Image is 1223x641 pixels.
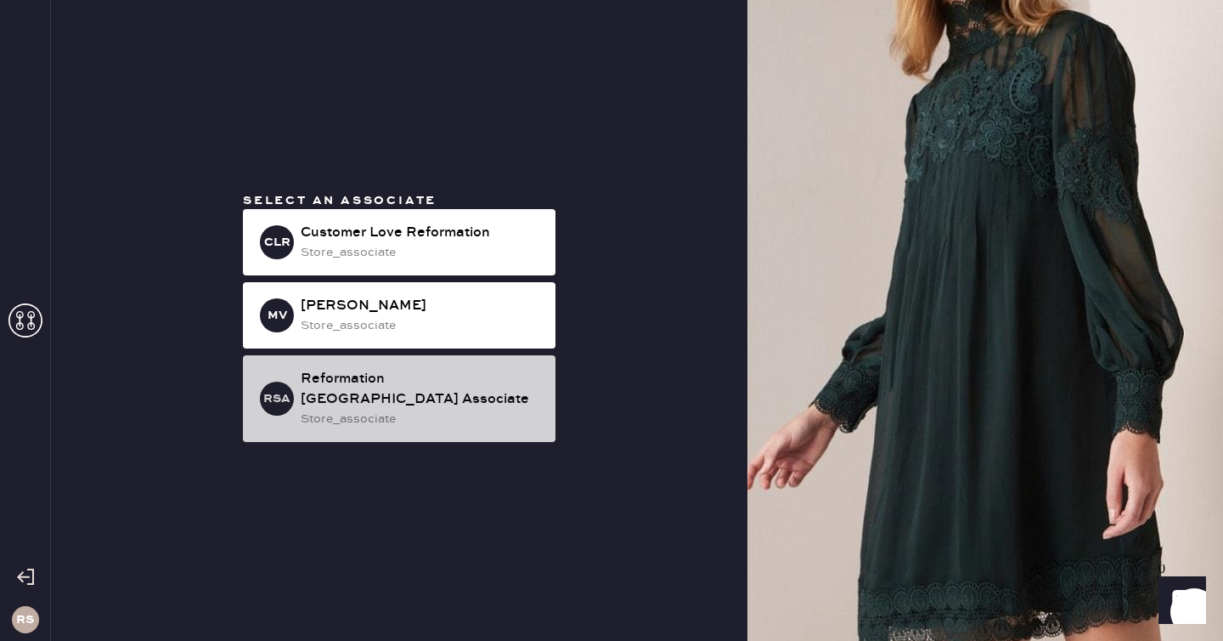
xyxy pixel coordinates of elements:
div: Reformation [GEOGRAPHIC_DATA] Associate [301,369,542,410]
iframe: Front Chat [1142,564,1215,638]
h3: MV [268,309,287,321]
h3: RS [16,614,34,626]
div: [PERSON_NAME] [301,296,542,316]
div: store_associate [301,243,542,262]
h3: CLR [264,236,290,248]
div: Customer Love Reformation [301,223,542,243]
h3: RSA [263,393,290,405]
span: Select an associate [243,193,437,208]
div: store_associate [301,316,542,335]
div: store_associate [301,410,542,428]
